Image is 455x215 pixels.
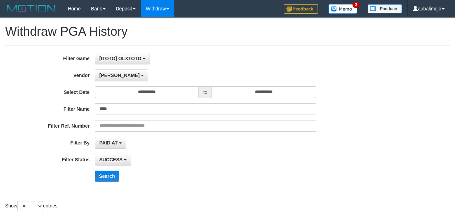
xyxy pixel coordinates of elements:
span: to [199,86,212,98]
span: SUCCESS [99,157,123,162]
span: PAID AT [99,140,118,146]
button: PAID AT [95,137,126,149]
span: 3 [353,2,360,8]
img: panduan.png [368,4,402,13]
label: Show entries [5,201,57,211]
img: MOTION_logo.png [5,3,57,14]
button: SUCCESS [95,154,131,165]
img: Feedback.jpg [284,4,318,14]
button: Search [95,171,119,182]
img: Button%20Memo.svg [328,4,357,14]
button: [ITOTO] OLXTOTO [95,53,150,64]
select: Showentries [17,201,43,211]
span: [PERSON_NAME] [99,73,140,78]
span: [ITOTO] OLXTOTO [99,56,142,61]
button: [PERSON_NAME] [95,69,148,81]
h1: Withdraw PGA History [5,25,450,39]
